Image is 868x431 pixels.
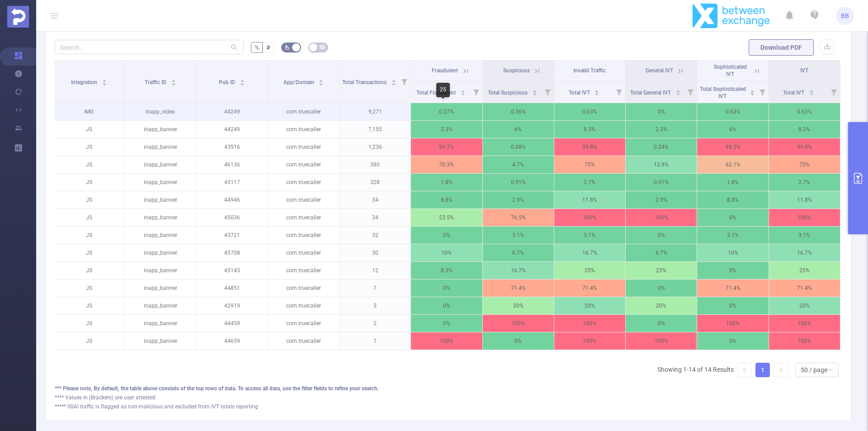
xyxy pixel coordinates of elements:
p: inapp_banner [125,262,196,279]
p: 99.8% [769,138,840,156]
p: 380 [340,156,410,173]
p: JS [53,297,124,314]
p: 76.5% [483,209,554,226]
span: Total Suspicious [488,90,529,96]
p: JS [53,262,124,279]
li: Previous Page [737,363,752,377]
div: Sort [318,78,324,84]
p: 7 [340,279,410,297]
p: 100% [769,315,840,332]
p: 75% [554,156,625,173]
p: com.truecaller [268,191,339,208]
p: 0.63% [769,103,840,120]
p: 6% [483,121,554,138]
p: 25% [626,262,697,279]
p: 99.7% [411,138,482,156]
p: 100% [554,209,625,226]
p: com.truecaller [268,156,339,173]
p: inapp_banner [125,297,196,314]
p: 1.8% [697,174,768,191]
i: icon: caret-down [809,92,814,95]
p: com.truecaller [268,209,339,226]
p: 0% [697,209,768,226]
p: inapp_banner [125,279,196,297]
p: 46136 [197,156,268,173]
p: 8.3% [411,262,482,279]
i: icon: caret-down [532,92,537,95]
p: inapp_banner [125,174,196,191]
p: JS [53,332,124,350]
p: 6% [697,121,768,138]
p: com.truecaller [268,315,339,332]
i: icon: caret-up [319,78,324,81]
i: icon: caret-down [594,92,599,95]
p: 20% [769,297,840,314]
i: icon: caret-down [392,82,396,85]
p: 328 [340,174,410,191]
span: # [266,44,270,51]
span: IVT [800,67,808,74]
p: 34 [340,209,410,226]
p: JS [53,209,124,226]
div: Sort [675,89,681,94]
i: icon: caret-down [319,82,324,85]
p: inapp_banner [125,315,196,332]
span: Traffic ID [145,79,168,85]
i: icon: caret-up [102,78,107,81]
p: JS [53,121,124,138]
p: 0% [411,227,482,244]
p: com.truecaller [268,174,339,191]
div: Sort [171,78,176,84]
p: 20% [483,297,554,314]
i: icon: caret-down [460,92,465,95]
p: com.truecaller [268,103,339,120]
p: 62.1% [697,156,768,173]
p: JS [53,227,124,244]
span: % [255,44,259,51]
span: BB [841,7,849,25]
p: inapp_banner [125,227,196,244]
p: 16.7% [769,244,840,261]
p: 11.8% [554,191,625,208]
button: Download PDF [749,39,814,56]
p: 1 [340,332,410,350]
p: com.truecaller [268,244,339,261]
p: 42919 [197,297,268,314]
p: 8.8% [697,191,768,208]
i: icon: caret-up [240,78,245,81]
p: 0% [411,279,482,297]
a: 1 [756,363,769,377]
i: icon: bg-colors [284,44,290,50]
span: Total Fraudulent [416,90,457,96]
div: Sort [391,78,396,84]
p: inapp_banner [125,191,196,208]
p: 34 [340,191,410,208]
i: icon: caret-up [392,78,396,81]
p: inapp_banner [125,121,196,138]
i: icon: down [828,367,833,374]
div: 50 / page [801,363,827,377]
p: 100% [411,332,482,350]
i: icon: caret-down [171,82,176,85]
p: 2.3% [626,121,697,138]
i: icon: caret-down [676,92,681,95]
p: JS [53,191,124,208]
p: 71.4% [554,279,625,297]
p: 44249 [197,103,268,120]
p: inapp_banner [125,332,196,350]
div: **** Values in (Brackets) are user attested [55,393,842,402]
p: 100% [626,332,697,350]
p: 10% [697,244,768,261]
p: inapp_banner [125,244,196,261]
div: Sort [460,89,466,94]
i: icon: left [742,367,747,373]
p: 45708 [197,244,268,261]
p: 5 [340,297,410,314]
div: Sort [809,89,814,94]
p: com.truecaller [268,279,339,297]
p: 44659 [197,332,268,350]
p: 0% [483,332,554,350]
i: icon: table [320,44,325,50]
i: Filter menu [756,81,769,103]
i: icon: caret-up [171,78,176,81]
